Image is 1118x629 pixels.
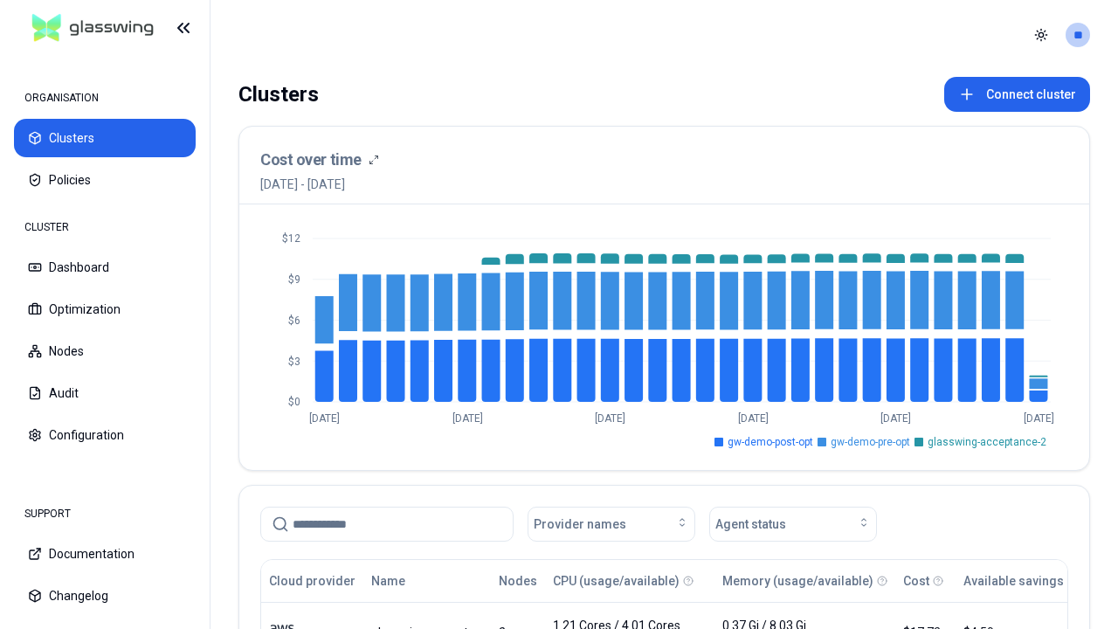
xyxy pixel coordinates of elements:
button: Clusters [14,119,196,157]
tspan: $12 [282,232,300,245]
button: Changelog [14,577,196,615]
button: Configuration [14,416,196,454]
tspan: $6 [288,314,300,327]
tspan: [DATE] [738,412,769,425]
img: GlassWing [25,8,161,49]
button: Agent status [709,507,877,542]
span: Provider names [534,515,626,533]
button: Available savings [963,563,1064,598]
button: Provider names [528,507,695,542]
tspan: [DATE] [452,412,483,425]
span: gw-demo-post-opt [728,435,813,449]
button: CPU (usage/available) [553,563,680,598]
tspan: [DATE] [309,412,340,425]
button: Nodes [499,563,537,598]
tspan: [DATE] [595,412,625,425]
button: Nodes [14,332,196,370]
button: Dashboard [14,248,196,287]
tspan: $0 [288,396,300,408]
button: Cost [903,563,929,598]
tspan: $3 [288,356,300,368]
button: Documentation [14,535,196,573]
button: Optimization [14,290,196,328]
div: ORGANISATION [14,80,196,115]
span: glasswing-acceptance-2 [928,435,1046,449]
span: gw-demo-pre-opt [831,435,910,449]
div: SUPPORT [14,496,196,531]
span: Agent status [715,515,786,533]
div: Clusters [238,77,319,112]
button: Audit [14,374,196,412]
h3: Cost over time [260,148,362,172]
tspan: [DATE] [880,412,911,425]
button: Connect cluster [944,77,1090,112]
tspan: $9 [288,273,300,286]
div: CLUSTER [14,210,196,245]
button: Name [371,563,405,598]
tspan: [DATE] [1024,412,1054,425]
button: Policies [14,161,196,199]
span: [DATE] - [DATE] [260,176,379,193]
button: Memory (usage/available) [722,563,873,598]
button: Cloud provider [269,563,355,598]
